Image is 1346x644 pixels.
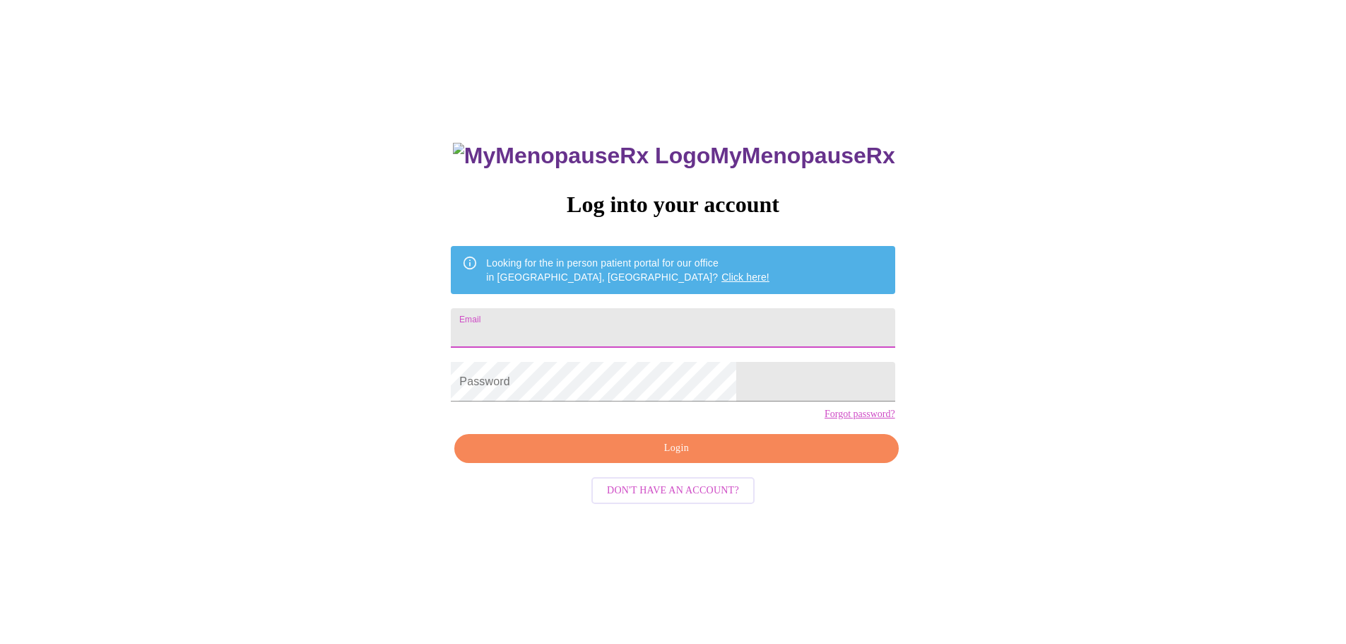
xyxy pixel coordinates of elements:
[451,192,895,218] h3: Log into your account
[607,482,739,500] span: Don't have an account?
[588,484,758,496] a: Don't have an account?
[454,434,898,463] button: Login
[591,477,755,505] button: Don't have an account?
[825,409,895,420] a: Forgot password?
[721,271,769,283] a: Click here!
[453,143,710,169] img: MyMenopauseRx Logo
[486,250,769,290] div: Looking for the in person patient portal for our office in [GEOGRAPHIC_DATA], [GEOGRAPHIC_DATA]?
[453,143,895,169] h3: MyMenopauseRx
[471,440,882,457] span: Login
